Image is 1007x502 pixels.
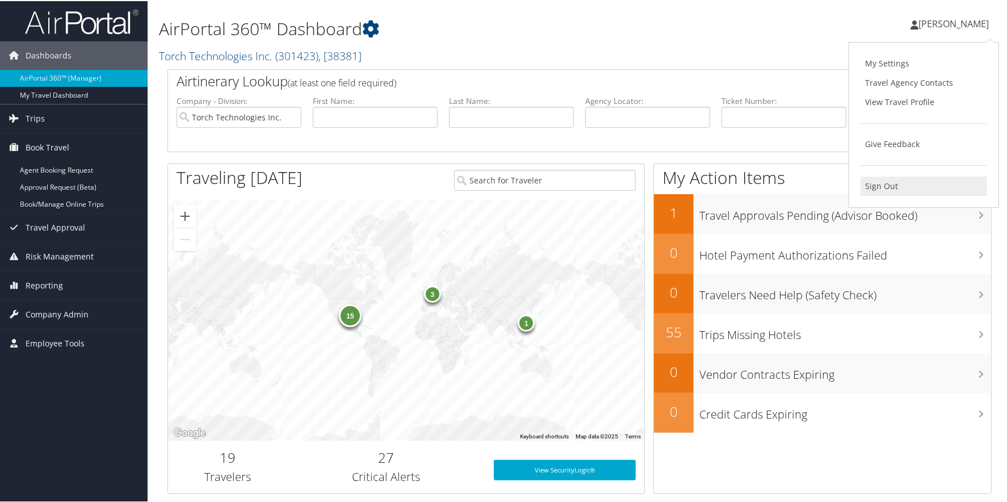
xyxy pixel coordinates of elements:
[174,204,196,227] button: Zoom in
[625,432,641,438] a: Terms (opens in new tab)
[177,447,279,466] h2: 19
[313,94,438,106] label: First Name:
[654,312,991,352] a: 55Trips Missing Hotels
[654,165,991,189] h1: My Action Items
[171,425,208,440] a: Open this area in Google Maps (opens a new window)
[26,299,89,328] span: Company Admin
[26,328,85,357] span: Employee Tools
[654,233,991,273] a: 0Hotel Payment Authorizations Failed
[654,361,694,380] h2: 0
[26,132,69,161] span: Book Travel
[177,165,303,189] h1: Traveling [DATE]
[454,169,635,190] input: Search for Traveler
[585,94,710,106] label: Agency Locator:
[576,432,618,438] span: Map data ©2025
[177,468,279,484] h3: Travelers
[861,72,987,91] a: Travel Agency Contacts
[699,320,991,342] h3: Trips Missing Hotels
[26,40,72,69] span: Dashboards
[174,227,196,250] button: Zoom out
[296,447,477,466] h2: 27
[520,432,569,440] button: Keyboard shortcuts
[699,281,991,302] h3: Travelers Need Help (Safety Check)
[699,400,991,421] h3: Credit Cards Expiring
[296,468,477,484] h3: Critical Alerts
[654,242,694,261] h2: 0
[177,70,914,90] h2: Airtinerary Lookup
[721,94,846,106] label: Ticket Number:
[339,303,362,326] div: 15
[654,401,694,420] h2: 0
[654,392,991,432] a: 0Credit Cards Expiring
[26,212,85,241] span: Travel Approval
[288,76,396,88] span: (at least one field required)
[26,241,94,270] span: Risk Management
[25,7,139,34] img: airportal-logo.png
[699,201,991,223] h3: Travel Approvals Pending (Advisor Booked)
[26,270,63,299] span: Reporting
[654,273,991,312] a: 0Travelers Need Help (Safety Check)
[654,202,694,221] h2: 1
[275,47,318,62] span: ( 301423 )
[699,241,991,262] h3: Hotel Payment Authorizations Failed
[318,47,362,62] span: , [ 38381 ]
[159,16,720,40] h1: AirPortal 360™ Dashboard
[177,94,301,106] label: Company - Division:
[654,282,694,301] h2: 0
[861,91,987,111] a: View Travel Profile
[171,425,208,440] img: Google
[449,94,574,106] label: Last Name:
[861,53,987,72] a: My Settings
[159,47,362,62] a: Torch Technologies Inc.
[26,103,45,132] span: Trips
[494,459,636,479] a: View SecurityLogic®
[654,321,694,341] h2: 55
[424,285,441,302] div: 3
[654,193,991,233] a: 1Travel Approvals Pending (Advisor Booked)
[518,313,535,331] div: 1
[861,133,987,153] a: Give Feedback
[918,16,989,29] span: [PERSON_NAME]
[861,175,987,195] a: Sign Out
[699,360,991,382] h3: Vendor Contracts Expiring
[654,352,991,392] a: 0Vendor Contracts Expiring
[911,6,1000,40] a: [PERSON_NAME]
